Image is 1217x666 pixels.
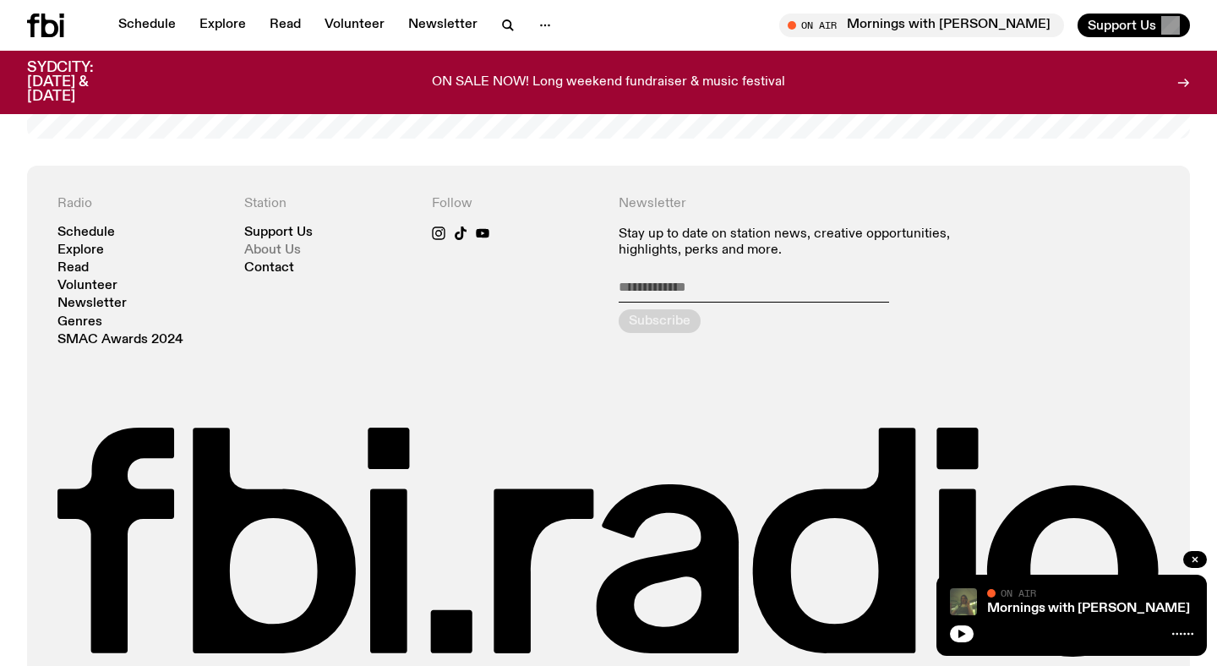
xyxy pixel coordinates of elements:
h4: Radio [57,196,224,212]
h4: Station [244,196,411,212]
p: ON SALE NOW! Long weekend fundraiser & music festival [432,75,785,90]
span: On Air [1001,587,1036,598]
a: Read [57,262,89,275]
a: About Us [244,244,301,257]
button: On AirMornings with [PERSON_NAME] [779,14,1064,37]
a: Support Us [244,227,313,239]
a: Mornings with [PERSON_NAME] [987,602,1190,615]
a: Volunteer [57,280,117,292]
a: Volunteer [314,14,395,37]
a: Genres [57,316,102,329]
a: Schedule [108,14,186,37]
p: Stay up to date on station news, creative opportunities, highlights, perks and more. [619,227,973,259]
img: Jim Kretschmer in a really cute outfit with cute braids, standing on a train holding up a peace s... [950,588,977,615]
a: Explore [189,14,256,37]
h3: SYDCITY: [DATE] & [DATE] [27,61,135,104]
a: Newsletter [57,298,127,310]
span: Support Us [1088,18,1156,33]
h4: Newsletter [619,196,973,212]
h4: Follow [432,196,598,212]
button: Support Us [1078,14,1190,37]
a: Explore [57,244,104,257]
a: Newsletter [398,14,488,37]
button: Subscribe [619,309,701,333]
a: Contact [244,262,294,275]
a: SMAC Awards 2024 [57,334,183,347]
a: Schedule [57,227,115,239]
a: Read [259,14,311,37]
